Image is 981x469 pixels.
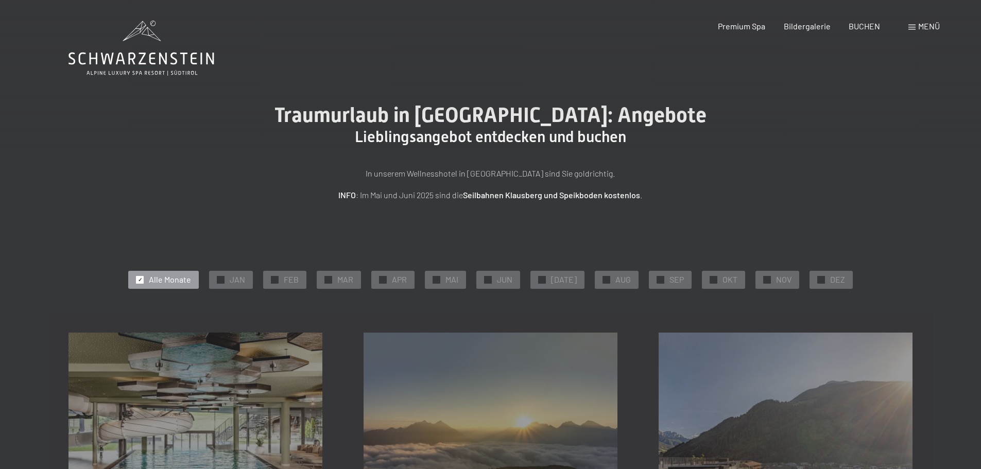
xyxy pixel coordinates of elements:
span: OKT [722,274,737,285]
span: ✓ [486,276,490,283]
p: : Im Mai und Juni 2025 sind die . [233,188,748,202]
span: ✓ [381,276,385,283]
span: [DATE] [551,274,577,285]
span: Menü [918,21,940,31]
span: ✓ [273,276,277,283]
span: FEB [284,274,299,285]
span: Alle Monate [149,274,191,285]
span: JAN [230,274,245,285]
p: In unserem Wellnesshotel in [GEOGRAPHIC_DATA] sind Sie goldrichtig. [233,167,748,180]
a: BUCHEN [849,21,880,31]
span: APR [392,274,407,285]
a: Premium Spa [718,21,765,31]
span: ✓ [138,276,142,283]
strong: INFO [338,190,356,200]
span: JUN [497,274,512,285]
span: ✓ [540,276,544,283]
span: ✓ [659,276,663,283]
span: MAR [337,274,353,285]
span: ✓ [712,276,716,283]
span: DEZ [830,274,845,285]
a: Bildergalerie [784,21,831,31]
span: ✓ [605,276,609,283]
span: MAI [445,274,458,285]
span: Traumurlaub in [GEOGRAPHIC_DATA]: Angebote [274,103,707,127]
span: ✓ [219,276,223,283]
span: NOV [776,274,791,285]
span: ✓ [435,276,439,283]
span: ✓ [765,276,769,283]
span: ✓ [326,276,331,283]
span: SEP [669,274,684,285]
span: Lieblingsangebot entdecken und buchen [355,128,626,146]
strong: Seilbahnen Klausberg und Speikboden kostenlos [463,190,640,200]
span: AUG [615,274,631,285]
span: ✓ [819,276,823,283]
